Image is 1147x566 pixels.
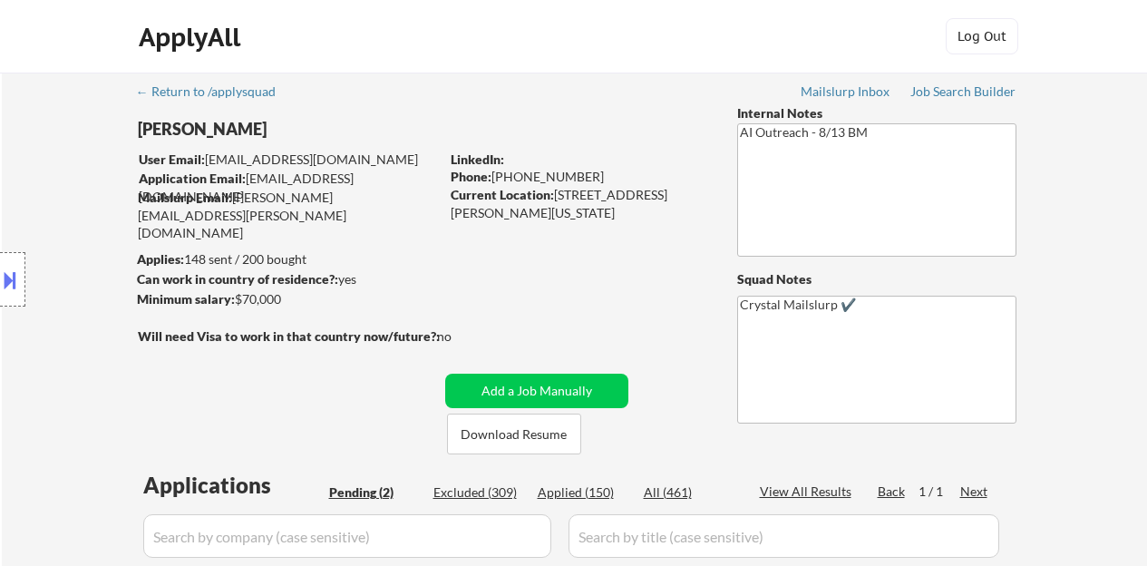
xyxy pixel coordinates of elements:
[451,187,554,202] strong: Current Location:
[737,104,1016,122] div: Internal Notes
[960,483,989,501] div: Next
[569,514,999,558] input: Search by title (case sensitive)
[801,84,891,102] a: Mailslurp Inbox
[946,18,1018,54] button: Log Out
[451,168,707,186] div: [PHONE_NUMBER]
[910,84,1016,102] a: Job Search Builder
[143,474,323,496] div: Applications
[919,483,960,501] div: 1 / 1
[737,270,1016,288] div: Squad Notes
[437,327,489,346] div: no
[878,483,907,501] div: Back
[451,151,504,167] strong: LinkedIn:
[910,85,1016,98] div: Job Search Builder
[451,169,491,184] strong: Phone:
[136,84,293,102] a: ← Return to /applysquad
[143,514,551,558] input: Search by company (case sensitive)
[445,374,628,408] button: Add a Job Manually
[136,85,293,98] div: ← Return to /applysquad
[538,483,628,502] div: Applied (150)
[447,414,581,454] button: Download Resume
[329,483,420,502] div: Pending (2)
[644,483,734,502] div: All (461)
[433,483,524,502] div: Excluded (309)
[139,22,246,53] div: ApplyAll
[760,483,857,501] div: View All Results
[451,186,707,221] div: [STREET_ADDRESS][PERSON_NAME][US_STATE]
[801,85,891,98] div: Mailslurp Inbox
